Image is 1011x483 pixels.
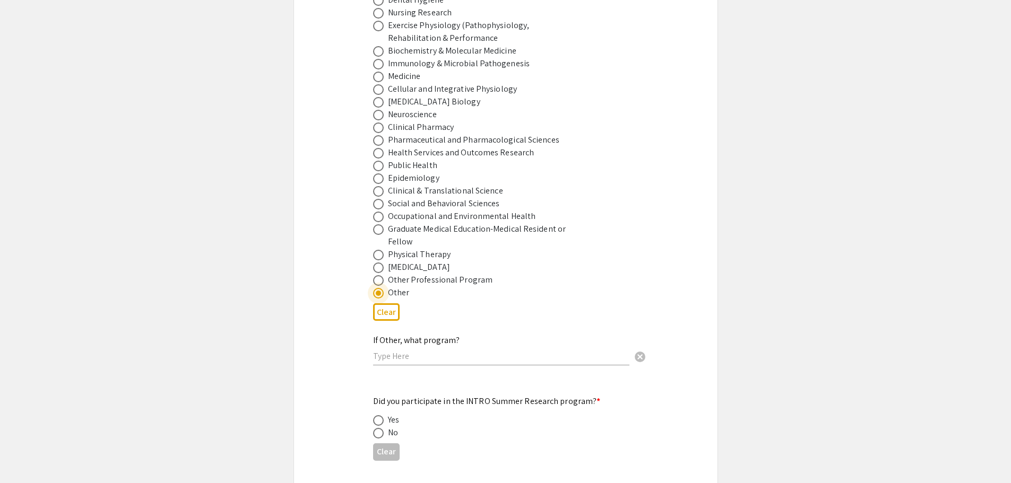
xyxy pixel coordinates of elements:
div: Pharmaceutical and Pharmacological Sciences [388,134,559,146]
div: Health Services and Outcomes Research [388,146,534,159]
div: Clinical Pharmacy [388,121,454,134]
button: Clear [629,346,651,367]
input: Type Here [373,350,629,362]
button: Clear [373,303,400,321]
button: Clear [373,443,400,461]
div: Cellular and Integrative Physiology [388,83,517,95]
div: Occupational and Environmental Health [388,210,536,223]
div: Public Health [388,159,437,172]
div: Exercise Physiology (Pathophysiology, Rehabilitation & Performance [388,19,574,45]
div: No [388,426,398,439]
div: Social and Behavioral Sciences [388,197,500,210]
div: Biochemistry & Molecular Medicine [388,45,516,57]
div: Other [388,286,410,299]
div: Other Professional Program [388,274,493,286]
div: Medicine [388,70,421,83]
div: [MEDICAL_DATA] [388,261,450,274]
div: Yes [388,414,399,426]
div: Immunology & Microbial Pathogenesis [388,57,530,70]
div: Physical Therapy [388,248,451,261]
iframe: Chat [8,435,45,475]
div: Clinical & Translational Science [388,185,503,197]
div: Graduate Medical Education-Medical Resident or Fellow [388,223,574,248]
div: Neuroscience [388,108,437,121]
div: Epidemiology [388,172,439,185]
mat-label: If Other, what program? [373,335,460,346]
span: cancel [634,350,646,363]
div: Nursing Research [388,6,452,19]
div: [MEDICAL_DATA] Biology [388,95,480,108]
mat-label: Did you participate in the INTRO Summer Research program? [373,396,601,407]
